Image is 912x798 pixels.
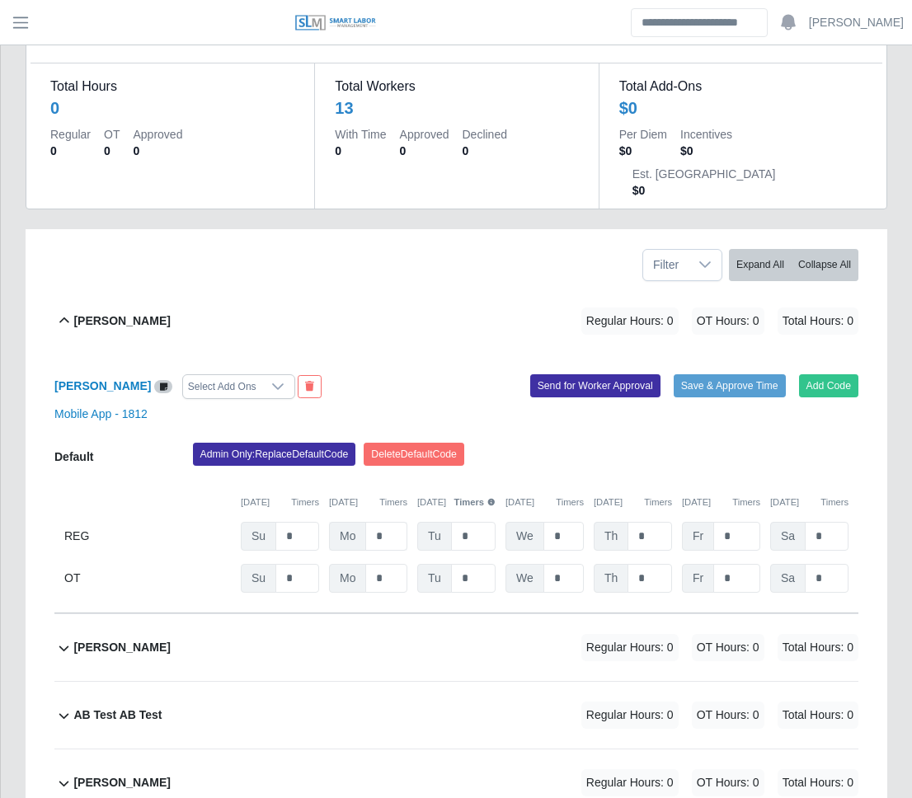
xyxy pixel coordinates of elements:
b: AB Test AB Test [73,706,162,724]
span: Total Hours: 0 [778,769,858,796]
button: Collapse All [791,249,858,281]
dt: Total Add-Ons [619,77,863,96]
div: [DATE] [770,495,849,509]
a: View/Edit Notes [154,379,172,392]
div: 13 [335,96,353,120]
span: Su [241,522,276,551]
span: Total Hours: 0 [778,702,858,729]
dd: 0 [463,143,507,159]
button: Expand All [729,249,792,281]
dd: 0 [400,143,449,159]
button: End Worker & Remove from the Timesheet [298,375,322,398]
dt: Approved [400,126,449,143]
dd: 0 [50,143,91,159]
div: [DATE] [417,495,496,509]
dt: Declined [463,126,507,143]
span: OT Hours: 0 [692,307,764,335]
button: Save & Approve Time [674,374,786,397]
dt: Regular [50,126,91,143]
dt: Est. [GEOGRAPHIC_DATA] [632,166,776,182]
button: Timers [820,495,849,509]
b: [PERSON_NAME] [73,639,170,656]
div: 0 [50,96,59,120]
dd: $0 [619,143,667,159]
span: Fr [682,522,714,551]
div: [DATE] [505,495,584,509]
dt: Approved [133,126,182,143]
button: Timers [556,495,584,509]
b: [PERSON_NAME] [73,774,170,791]
span: We [505,522,544,551]
input: Search [631,8,768,37]
button: DeleteDefaultCode [364,443,464,466]
span: Mo [329,522,366,551]
span: Th [594,564,628,593]
dd: $0 [680,143,732,159]
span: Regular Hours: 0 [581,634,679,661]
dt: Total Hours [50,77,294,96]
dt: Per Diem [619,126,667,143]
b: [PERSON_NAME] [73,312,170,330]
button: Timers [454,495,496,509]
span: Filter [643,250,689,280]
span: Regular Hours: 0 [581,769,679,796]
span: Sa [770,522,806,551]
div: [DATE] [594,495,672,509]
dt: Total Workers [335,77,578,96]
span: We [505,564,544,593]
dt: With Time [335,126,386,143]
span: OT Hours: 0 [692,769,764,796]
img: SLM Logo [294,14,377,32]
span: Regular Hours: 0 [581,307,679,335]
dt: OT [104,126,120,143]
span: OT Hours: 0 [692,702,764,729]
button: [PERSON_NAME] Regular Hours: 0 OT Hours: 0 Total Hours: 0 [54,614,858,681]
span: Mo [329,564,366,593]
span: Total Hours: 0 [778,307,858,335]
b: Default [54,450,93,463]
div: [DATE] [241,495,319,509]
div: OT [64,564,231,593]
button: Timers [644,495,672,509]
a: Mobile App - 1812 [54,407,148,420]
div: [DATE] [329,495,407,509]
button: Add Code [799,374,859,397]
dd: 0 [104,143,120,159]
a: [PERSON_NAME] [54,379,151,392]
span: OT Hours: 0 [692,634,764,661]
span: Th [594,522,628,551]
div: REG [64,522,231,551]
span: Tu [417,564,452,593]
dd: $0 [632,182,776,199]
dd: 0 [335,143,386,159]
button: [PERSON_NAME] Regular Hours: 0 OT Hours: 0 Total Hours: 0 [54,288,858,354]
div: bulk actions [729,249,858,281]
button: AB Test AB Test Regular Hours: 0 OT Hours: 0 Total Hours: 0 [54,682,858,749]
button: Timers [732,495,760,509]
dt: Incentives [680,126,732,143]
div: [DATE] [682,495,760,509]
button: Admin Only:ReplaceDefaultCode [193,443,356,466]
dd: 0 [133,143,182,159]
div: $0 [619,96,637,120]
button: Send for Worker Approval [530,374,660,397]
span: Tu [417,522,452,551]
span: Fr [682,564,714,593]
a: [PERSON_NAME] [809,14,904,31]
button: Timers [291,495,319,509]
span: Sa [770,564,806,593]
span: Regular Hours: 0 [581,702,679,729]
span: Total Hours: 0 [778,634,858,661]
button: Timers [379,495,407,509]
div: Select Add Ons [183,375,261,398]
span: Su [241,564,276,593]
